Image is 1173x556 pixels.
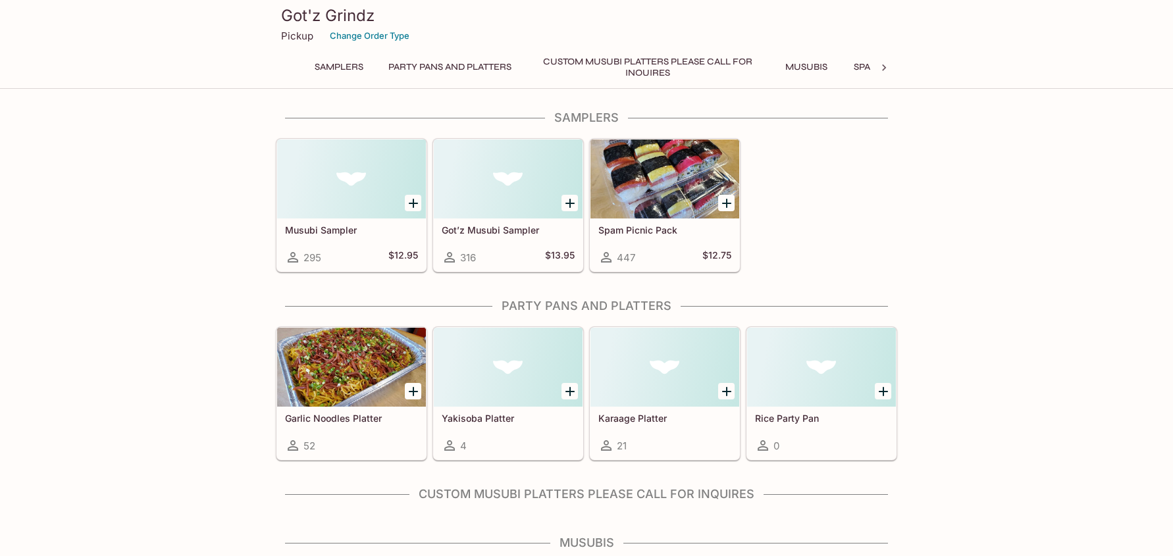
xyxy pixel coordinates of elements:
[561,383,578,399] button: Add Yakisoba Platter
[529,58,766,76] button: Custom Musubi Platters PLEASE CALL FOR INQUIRES
[434,328,583,407] div: Yakisoba Platter
[598,224,731,236] h5: Spam Picnic Pack
[388,249,418,265] h5: $12.95
[405,195,421,211] button: Add Musubi Sampler
[277,328,426,407] div: Garlic Noodles Platter
[281,5,892,26] h3: Got'z Grindz
[875,383,891,399] button: Add Rice Party Pan
[434,139,583,218] div: Got’z Musubi Sampler
[281,30,313,42] p: Pickup
[777,58,836,76] button: Musubis
[405,383,421,399] button: Add Garlic Noodles Platter
[460,440,467,452] span: 4
[847,58,930,76] button: Spam Musubis
[460,251,476,264] span: 316
[755,413,888,424] h5: Rice Party Pan
[442,413,575,424] h5: Yakisoba Platter
[747,328,896,407] div: Rice Party Pan
[285,224,418,236] h5: Musubi Sampler
[617,251,635,264] span: 447
[702,249,731,265] h5: $12.75
[276,111,897,125] h4: Samplers
[590,327,740,460] a: Karaage Platter21
[433,139,583,272] a: Got’z Musubi Sampler316$13.95
[617,440,627,452] span: 21
[718,383,735,399] button: Add Karaage Platter
[277,139,426,218] div: Musubi Sampler
[442,224,575,236] h5: Got’z Musubi Sampler
[381,58,519,76] button: Party Pans and Platters
[276,536,897,550] h4: Musubis
[590,139,740,272] a: Spam Picnic Pack447$12.75
[303,440,315,452] span: 52
[324,26,415,46] button: Change Order Type
[561,195,578,211] button: Add Got’z Musubi Sampler
[307,58,371,76] button: Samplers
[433,327,583,460] a: Yakisoba Platter4
[590,328,739,407] div: Karaage Platter
[773,440,779,452] span: 0
[285,413,418,424] h5: Garlic Noodles Platter
[590,139,739,218] div: Spam Picnic Pack
[276,327,427,460] a: Garlic Noodles Platter52
[276,139,427,272] a: Musubi Sampler295$12.95
[545,249,575,265] h5: $13.95
[718,195,735,211] button: Add Spam Picnic Pack
[276,299,897,313] h4: Party Pans and Platters
[746,327,897,460] a: Rice Party Pan0
[276,487,897,501] h4: Custom Musubi Platters PLEASE CALL FOR INQUIRES
[598,413,731,424] h5: Karaage Platter
[303,251,321,264] span: 295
